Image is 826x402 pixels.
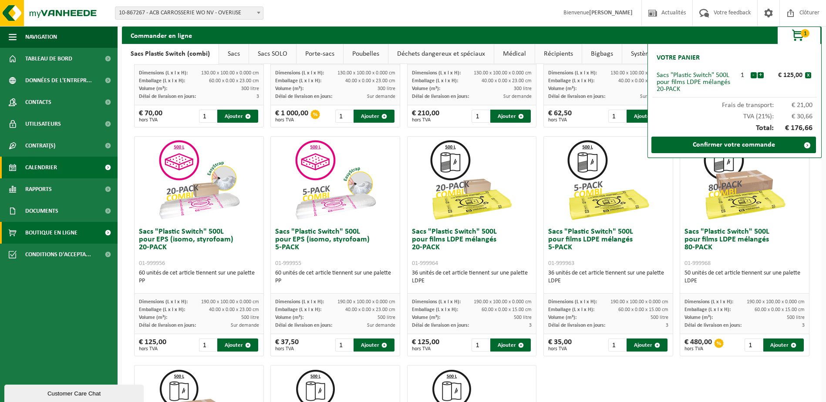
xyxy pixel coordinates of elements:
div: Frais de transport: [652,97,817,109]
span: Emballage (L x l x H): [139,307,185,312]
div: TVA (21%): [652,109,817,120]
a: Déchets dangereux et spéciaux [388,44,494,64]
span: hors TVA [412,117,439,123]
span: Délai de livraison en jours: [412,94,469,99]
div: 60 unités de cet article tiennent sur une palette [275,269,395,285]
span: 130.00 x 100.00 x 0.000 cm [201,70,259,76]
input: 1 [199,338,216,352]
iframe: chat widget [4,383,145,402]
span: 3 [802,323,805,328]
span: Dimensions (L x l x H): [548,70,597,76]
span: 3 [529,323,532,328]
a: Confirmer votre commande [651,137,816,153]
span: Documents [25,200,58,222]
span: Délai de livraison en jours: [412,323,469,328]
span: 190.00 x 100.00 x 0.000 cm [201,299,259,305]
span: Contrat(s) [25,135,55,157]
button: + [758,72,764,78]
div: € 125,00 [412,338,439,352]
span: 500 litre [651,315,668,320]
div: € 35,00 [548,338,572,352]
span: Délai de livraison en jours: [139,323,196,328]
span: 01-999968 [684,260,711,267]
span: Dimensions (L x l x H): [275,70,324,76]
span: Volume (m³): [684,315,713,320]
button: Ajouter [217,110,258,123]
span: Emballage (L x l x H): [548,307,594,312]
span: Dimensions (L x l x H): [684,299,733,305]
a: Bigbags [582,44,622,64]
span: 300 litre [514,86,532,91]
button: Ajouter [490,110,531,123]
a: Systèmes auto-basculants [622,44,712,64]
span: 500 litre [787,315,805,320]
button: Ajouter [354,110,394,123]
input: 1 [199,110,216,123]
span: 01-999956 [139,260,165,267]
span: Emballage (L x l x H): [275,307,321,312]
span: Sur demande [640,94,668,99]
span: 10-867267 - ACB CARROSSERIE WO NV - OVERIJSE [115,7,263,19]
span: Conditions d'accepta... [25,244,91,265]
h3: Sacs "Plastic Switch" 500L pour EPS (isomo, styrofoam) 5-PACK [275,228,395,267]
span: 40.00 x 0.00 x 23.00 cm [618,78,668,84]
span: Sur demande [503,94,532,99]
span: 60.00 x 0.00 x 15.00 cm [482,307,532,312]
span: Volume (m³): [548,315,577,320]
img: 01-999963 [565,137,652,224]
span: 500 litre [514,315,532,320]
input: 1 [335,110,353,123]
img: 01-999955 [292,137,379,224]
button: Ajouter [217,338,258,352]
span: Dimensions (L x l x H): [139,299,188,305]
span: Volume (m³): [412,315,440,320]
span: Navigation [25,26,57,48]
span: 01-999955 [275,260,301,267]
a: Sacs [219,44,249,64]
a: Médical [494,44,535,64]
span: Rapports [25,178,52,200]
a: Porte-sacs [297,44,343,64]
a: Sacs SOLO [249,44,296,64]
input: 1 [745,338,762,352]
h3: Sacs "Plastic Switch" 500L pour films LDPE mélangés 20-PACK [412,228,532,267]
div: € 125,00 [139,338,166,352]
span: € 21,00 [774,102,813,109]
span: Délai de livraison en jours: [548,94,605,99]
span: Dimensions (L x l x H): [548,299,597,305]
div: € 37,50 [275,338,299,352]
span: Volume (m³): [275,86,303,91]
span: € 176,66 [774,124,813,132]
div: LDPE [548,277,668,285]
span: Volume (m³): [139,86,167,91]
span: 190.00 x 100.00 x 0.000 cm [747,299,805,305]
input: 1 [335,338,353,352]
span: 60.00 x 0.00 x 15.00 cm [755,307,805,312]
span: hors TVA [548,117,572,123]
div: PP [139,277,259,285]
span: Délai de livraison en jours: [684,323,742,328]
span: Sur demande [231,323,259,328]
span: 40.00 x 0.00 x 23.00 cm [345,307,395,312]
div: € 480,00 [684,338,712,352]
h2: Commander en ligne [122,27,201,44]
span: hors TVA [275,117,308,123]
button: Ajouter [627,110,667,123]
button: Ajouter [763,338,804,352]
span: Calendrier [25,157,57,178]
span: 190.00 x 100.00 x 0.000 cm [337,299,395,305]
button: 1 [777,27,821,44]
button: Ajouter [354,338,394,352]
span: Délai de livraison en jours: [548,323,605,328]
span: 190.00 x 100.00 x 0.000 cm [474,299,532,305]
h3: Sacs "Plastic Switch" 500L pour EPS (isomo, styrofoam) 20-PACK [139,228,259,267]
button: x [805,72,811,78]
span: Volume (m³): [548,86,577,91]
span: Emballage (L x l x H): [684,307,731,312]
span: Volume (m³): [139,315,167,320]
span: Sur demande [367,323,395,328]
a: Sacs Plastic Switch (combi) [122,44,219,64]
div: € 1 000,00 [275,110,308,123]
span: 60.00 x 0.00 x 23.00 cm [209,78,259,84]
